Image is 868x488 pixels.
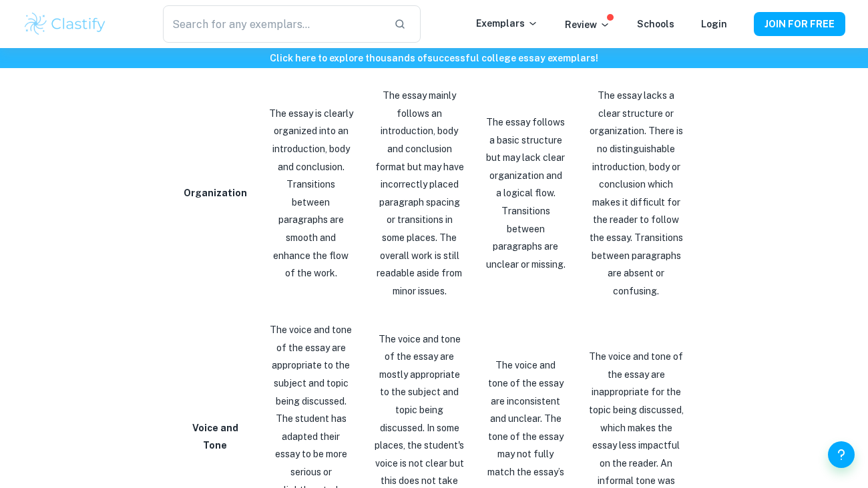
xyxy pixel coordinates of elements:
[375,87,464,300] p: The essay mainly follows an introduction, body and conclusion format but may have incorrectly pla...
[565,17,610,32] p: Review
[701,19,727,29] a: Login
[269,105,354,282] p: The essay is clearly organized into an introduction, body and conclusion. Transitions between par...
[3,51,865,65] h6: Click here to explore thousands of successful college essay exemplars !
[485,113,566,273] p: The essay follows a basic structure but may lack clear organization and a logical flow. Transitio...
[754,12,845,36] button: JOIN FOR FREE
[163,5,383,43] input: Search for any exemplars...
[184,188,247,198] strong: Organization
[587,87,685,300] p: The essay lacks a clear structure or organization. There is no distinguishable introduction, body...
[828,441,855,468] button: Help and Feedback
[637,19,674,29] a: Schools
[192,423,238,451] strong: Voice and Tone
[476,16,538,31] p: Exemplars
[23,11,107,37] img: Clastify logo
